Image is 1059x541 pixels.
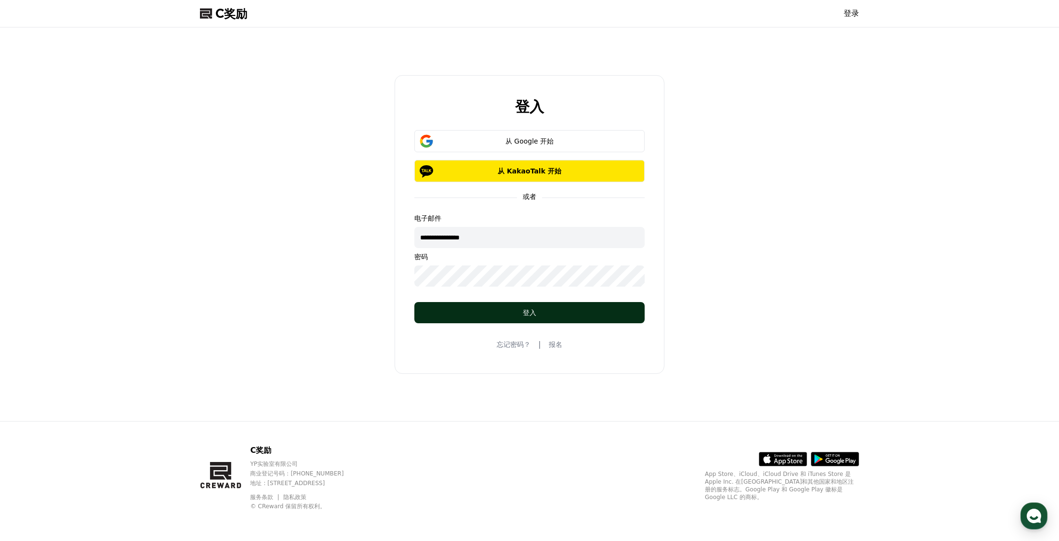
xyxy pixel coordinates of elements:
a: 报名 [549,340,562,349]
a: 服务条款 [250,494,280,501]
span: Home [25,320,41,328]
font: 从 Google 开始 [505,137,554,145]
font: 忘记密码？ [497,341,530,348]
button: 登入 [414,302,645,323]
font: © CReward 保留所有权利。 [250,503,326,510]
a: Home [3,305,64,330]
font: 地址 : [STREET_ADDRESS] [250,480,325,487]
span: Settings [143,320,166,328]
a: Messages [64,305,124,330]
font: 或者 [523,193,536,200]
font: C奖励 [215,7,247,20]
font: 登录 [844,9,859,18]
a: C奖励 [200,6,247,21]
font: 服务条款 [250,494,273,501]
font: C奖励 [250,446,271,455]
a: 登录 [844,8,859,19]
font: 登入 [523,309,536,317]
font: YP实验室有限公司 [250,461,298,467]
font: | [538,340,541,349]
button: 从 KakaoTalk 开始 [414,160,645,182]
font: 从 KakaoTalk 开始 [498,167,561,175]
a: Settings [124,305,185,330]
font: App Store、iCloud、iCloud Drive 和 iTunes Store 是 Apple Inc. 在[GEOGRAPHIC_DATA]和其他国家和地区注册的服务标志。Googl... [705,471,854,501]
span: Messages [80,320,108,328]
font: 商业登记号码：[PHONE_NUMBER] [250,470,344,477]
font: 报名 [549,341,562,348]
a: 隐私政策 [283,494,306,501]
a: 忘记密码？ [497,340,530,349]
font: 密码 [414,253,428,261]
button: 从 Google 开始 [414,130,645,152]
font: 电子邮件 [414,214,441,222]
font: 登入 [515,98,544,115]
